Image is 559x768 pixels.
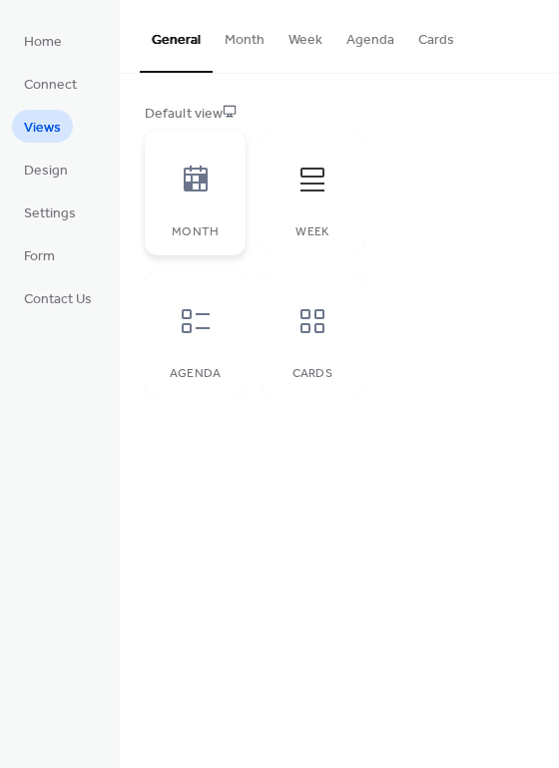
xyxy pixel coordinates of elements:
[12,24,74,57] a: Home
[12,195,88,228] a: Settings
[281,225,342,239] div: Week
[24,289,92,310] span: Contact Us
[12,238,67,271] a: Form
[24,161,68,182] span: Design
[12,281,104,314] a: Contact Us
[165,367,226,381] div: Agenda
[24,75,77,96] span: Connect
[24,203,76,224] span: Settings
[12,67,89,100] a: Connect
[281,367,342,381] div: Cards
[165,225,226,239] div: Month
[12,110,73,143] a: Views
[145,104,530,125] div: Default view
[24,118,61,139] span: Views
[24,246,55,267] span: Form
[24,32,62,53] span: Home
[12,153,80,186] a: Design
